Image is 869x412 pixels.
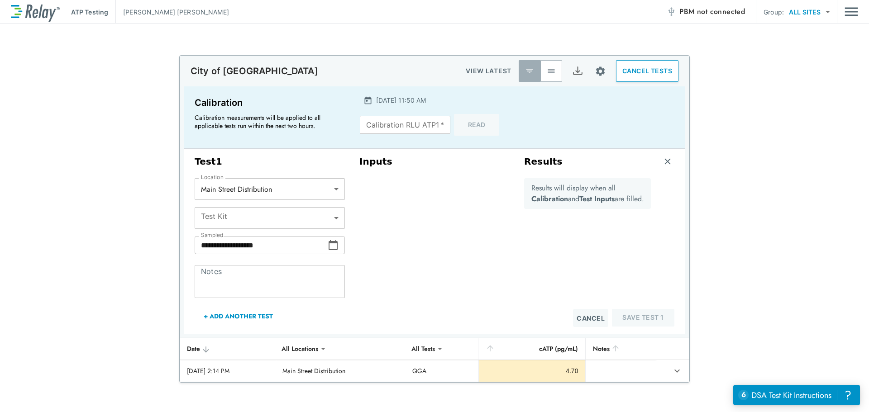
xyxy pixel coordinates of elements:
[588,59,612,83] button: Site setup
[376,95,426,105] p: [DATE] 11:50 AM
[593,343,649,354] div: Notes
[547,66,556,76] img: View All
[123,7,229,17] p: [PERSON_NAME] [PERSON_NAME]
[363,96,372,105] img: Calender Icon
[531,183,644,204] p: Results will display when all and are filled.
[845,3,858,20] img: Drawer Icon
[71,7,108,17] p: ATP Testing
[11,2,60,22] img: LuminUltra Relay
[524,156,563,167] h3: Results
[405,360,479,382] td: QGA
[405,340,441,358] div: All Tests
[275,360,405,382] td: Main Street Distribution
[667,7,676,16] img: Offline Icon
[663,157,672,166] img: Remove
[486,366,578,375] div: 4.70
[572,66,583,77] img: Export Icon
[733,385,860,405] iframe: Resource center
[579,194,615,204] b: Test Inputs
[697,6,745,17] span: not connected
[679,5,745,18] span: PBM
[195,114,339,130] p: Calibration measurements will be applied to all applicable tests run within the next two hours.
[531,194,568,204] b: Calibration
[567,60,588,82] button: Export
[195,95,344,110] p: Calibration
[616,60,678,82] button: CANCEL TESTS
[195,180,345,198] div: Main Street Distribution
[275,340,325,358] div: All Locations
[191,66,318,76] p: City of [GEOGRAPHIC_DATA]
[195,305,282,327] button: + Add Another Test
[595,66,606,77] img: Settings Icon
[201,174,224,180] label: Location
[195,236,328,254] input: Choose date, selected date is Oct 3, 2025
[845,3,858,20] button: Main menu
[466,66,511,76] p: VIEW LATEST
[486,343,578,354] div: cATP (pg/mL)
[525,66,534,76] img: Latest
[764,7,784,17] p: Group:
[669,363,685,379] button: expand row
[663,3,749,21] button: PBM not connected
[180,338,275,360] th: Date
[201,232,224,238] label: Sampled
[195,156,345,167] h3: Test 1
[187,366,268,375] div: [DATE] 2:14 PM
[573,309,608,327] button: Cancel
[180,338,689,382] table: sticky table
[359,156,510,167] h3: Inputs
